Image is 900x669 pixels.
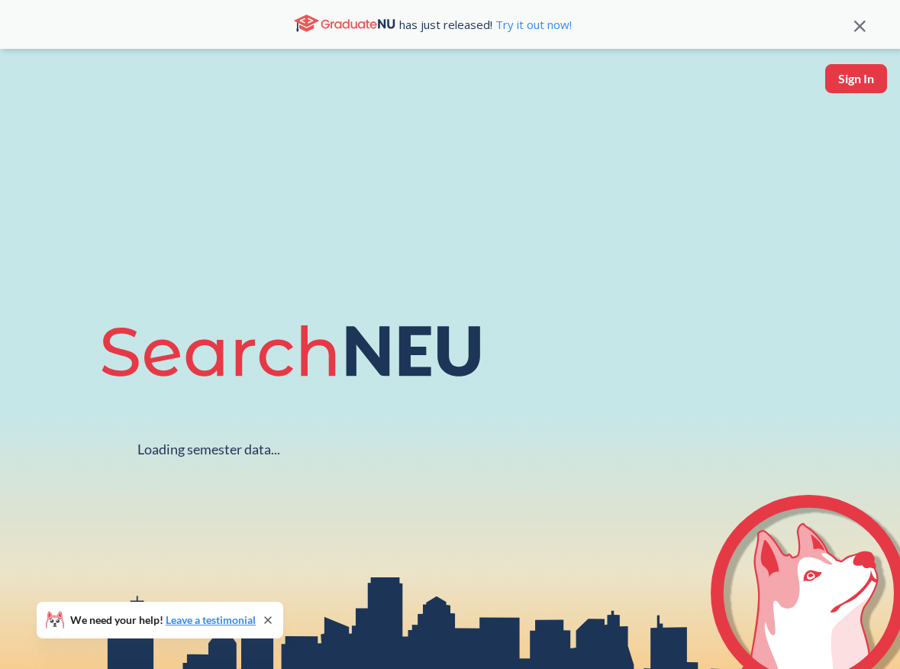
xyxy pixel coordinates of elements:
a: sandbox logo [15,64,51,115]
img: sandbox logo [15,64,51,111]
a: Leave a testimonial [166,613,256,626]
button: Sign In [825,64,887,93]
div: Loading semester data... [137,441,280,458]
a: Try it out now! [492,17,572,32]
span: has just released! [399,16,572,33]
span: We need your help! [70,615,256,625]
